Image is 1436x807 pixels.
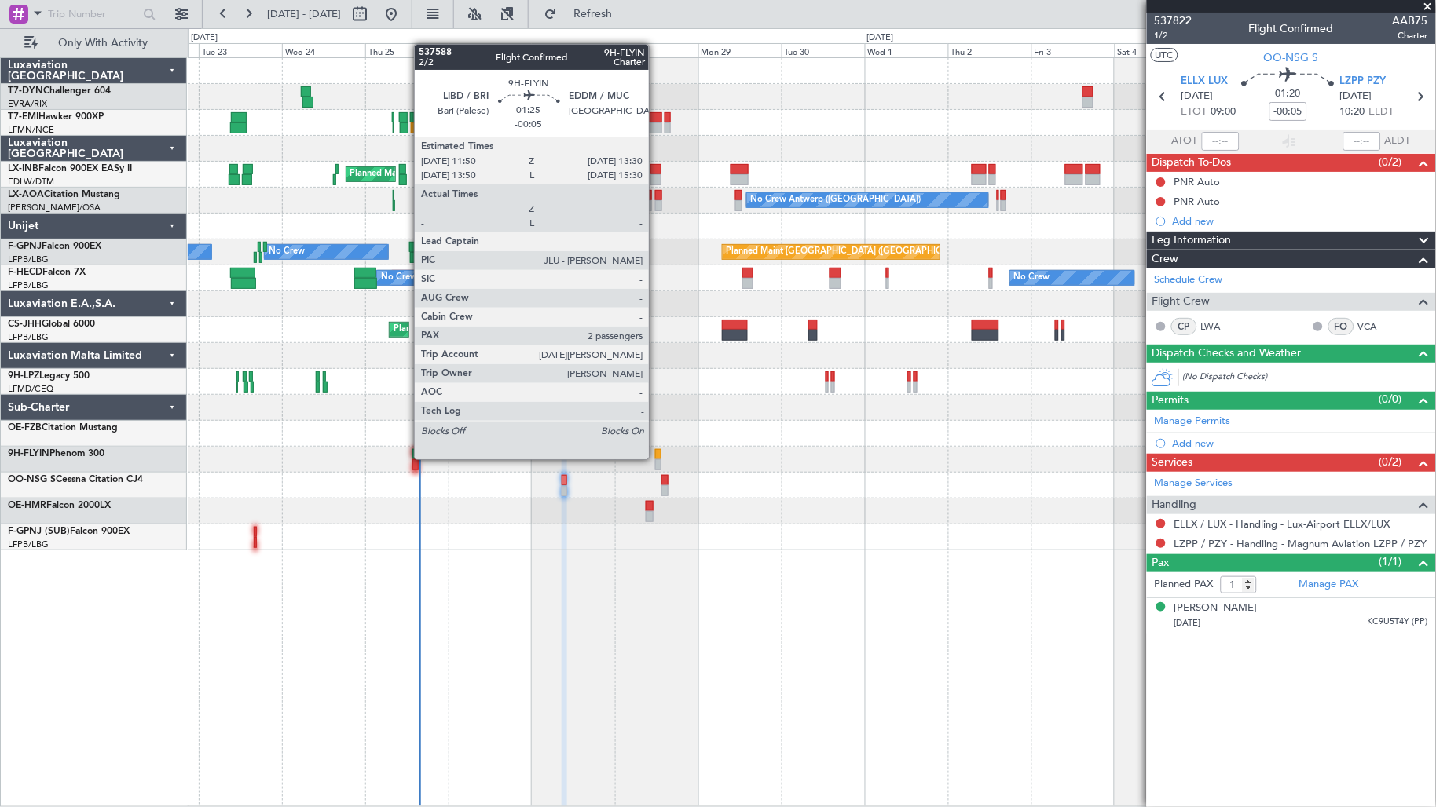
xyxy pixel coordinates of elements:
[267,7,341,21] span: [DATE] - [DATE]
[8,449,104,458] a: 9H-FLYINPhenom 300
[8,539,49,550] a: LFPB/LBG
[8,164,38,173] span: LX-INB
[8,320,42,329] span: CS-JHH
[867,31,894,45] div: [DATE]
[1152,250,1179,268] span: Crew
[1181,74,1229,89] span: ELLX LUX
[698,43,782,57] div: Mon 29
[8,124,54,136] a: LFMN/NCE
[1115,43,1198,57] div: Sat 4
[532,43,615,57] div: Sat 27
[8,383,53,395] a: LFMD/CEQ
[477,266,513,290] div: No Crew
[8,164,132,173] a: LX-INBFalcon 900EX EASy II
[8,320,95,329] a: CS-JHHGlobal 6000
[1211,104,1236,120] span: 09:00
[8,190,120,199] a: LX-AOACitation Mustang
[1181,104,1207,120] span: ETOT
[1152,293,1211,311] span: Flight Crew
[1152,454,1193,472] span: Services
[1174,601,1258,616] div: [PERSON_NAME]
[1276,86,1301,102] span: 01:20
[948,43,1031,57] div: Thu 2
[560,9,626,20] span: Refresh
[1181,89,1214,104] span: [DATE]
[1174,195,1221,208] div: PNR Auto
[1368,615,1428,629] span: KC9U5T4Y (PP)
[1299,577,1359,593] a: Manage PAX
[1173,436,1428,450] div: Add new
[1358,320,1394,334] a: VCA
[727,240,974,264] div: Planned Maint [GEOGRAPHIC_DATA] ([GEOGRAPHIC_DATA])
[8,527,70,536] span: F-GPNJ (SUB)
[8,268,86,277] a: F-HECDFalcon 7X
[1171,318,1197,335] div: CP
[1172,133,1198,149] span: ATOT
[431,370,467,393] div: No Crew
[1155,414,1231,429] a: Manage Permits
[1393,29,1428,42] span: Charter
[1031,43,1115,57] div: Fri 3
[1340,74,1387,89] span: LZPP PZY
[1379,391,1402,407] span: (0/0)
[1174,537,1427,550] a: LZPP / PZY - Handling - Magnum Aviation LZPP / PZY
[537,2,631,27] button: Refresh
[8,176,54,188] a: EDLW/DTM
[8,371,90,381] a: 9H-LPZLegacy 500
[782,43,865,57] div: Tue 30
[1155,272,1223,288] a: Schedule Crew
[269,240,305,264] div: No Crew
[8,268,42,277] span: F-HECD
[8,501,46,510] span: OE-HMR
[1340,104,1365,120] span: 10:20
[8,423,42,433] span: OE-FZB
[1014,266,1050,290] div: No Crew
[199,43,282,57] div: Tue 23
[1152,154,1232,172] span: Dispatch To-Dos
[1379,553,1402,570] span: (1/1)
[381,266,417,290] div: No Crew
[41,38,166,49] span: Only With Activity
[8,279,49,291] a: LFPB/LBG
[1201,320,1236,334] a: LWA
[1155,476,1233,491] a: Manage Services
[8,449,49,458] span: 9H-FLYIN
[8,371,39,381] span: 9H-LPZ
[48,2,138,26] input: Trip Number
[1151,48,1178,62] button: UTC
[8,331,49,343] a: LFPB/LBG
[365,43,449,57] div: Thu 25
[17,31,170,56] button: Only With Activity
[1393,13,1428,29] span: AAB75
[1152,232,1232,250] span: Leg Information
[8,190,44,199] span: LX-AOA
[8,527,130,536] a: F-GPNJ (SUB)Falcon 900EX
[8,86,43,96] span: T7-DYN
[8,202,101,214] a: [PERSON_NAME]/QSA
[1152,496,1197,514] span: Handling
[8,112,38,122] span: T7-EMI
[1174,175,1221,188] div: PNR Auto
[8,242,42,251] span: F-GPNJ
[865,43,948,57] div: Wed 1
[1249,21,1334,38] div: Flight Confirmed
[1173,214,1428,228] div: Add new
[1152,554,1170,572] span: Pax
[1264,49,1319,66] span: OO-NSG S
[449,43,532,57] div: Fri 26
[1369,104,1394,120] span: ELDT
[1174,617,1201,629] span: [DATE]
[1155,29,1192,42] span: 1/2
[1379,454,1402,470] span: (0/2)
[394,318,641,341] div: Planned Maint [GEOGRAPHIC_DATA] ([GEOGRAPHIC_DATA])
[8,254,49,265] a: LFPB/LBG
[1155,577,1214,593] label: Planned PAX
[615,43,698,57] div: Sun 28
[1152,392,1189,410] span: Permits
[1155,13,1192,29] span: 537822
[751,188,921,212] div: No Crew Antwerp ([GEOGRAPHIC_DATA])
[8,112,104,122] a: T7-EMIHawker 900XP
[191,31,218,45] div: [DATE]
[282,43,365,57] div: Wed 24
[8,86,111,96] a: T7-DYNChallenger 604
